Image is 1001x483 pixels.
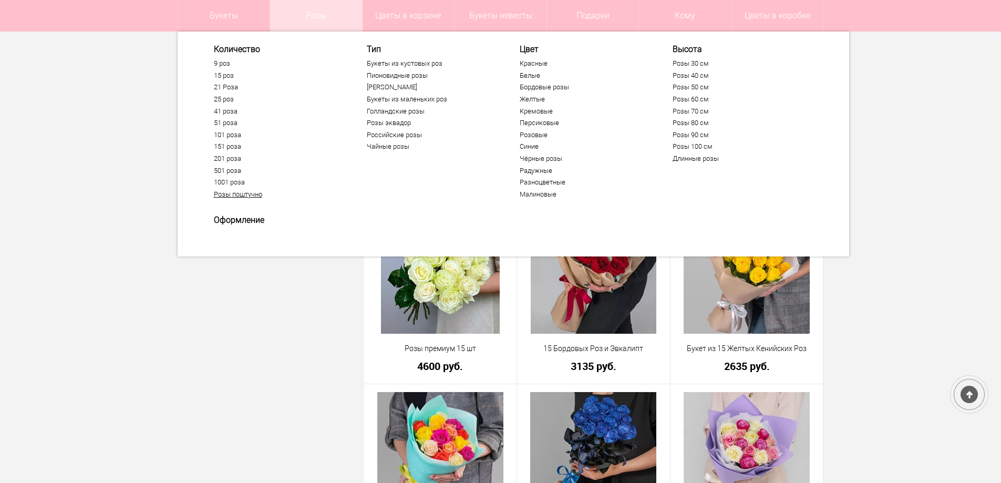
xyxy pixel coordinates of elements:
[531,208,656,334] img: 15 Бордовых Роз и Эвкалипт
[367,119,496,127] a: Розы эквадор
[520,178,649,187] a: Разноцветные
[520,71,649,80] a: Белые
[214,190,343,199] a: Розы поштучно
[520,59,649,68] a: Красные
[673,83,802,91] a: Розы 50 см
[520,190,649,199] a: Малиновые
[673,95,802,104] a: Розы 60 см
[367,107,496,116] a: Голландские розы
[214,178,343,187] a: 1001 роза
[367,83,496,91] a: [PERSON_NAME]
[214,215,343,225] span: Оформление
[677,361,817,372] a: 2635 руб.
[677,343,817,354] a: Букет из 15 Желтых Кенийских Роз
[367,71,496,80] a: Пионовидные розы
[524,343,663,354] a: 15 Бордовых Роз и Эвкалипт
[214,59,343,68] a: 9 роз
[214,107,343,116] a: 41 роза
[367,142,496,151] a: Чайные розы
[371,361,510,372] a: 4600 руб.
[371,343,510,354] a: Розы премиум 15 шт
[381,208,500,334] img: Розы премиум 15 шт
[673,142,802,151] a: Розы 100 см
[673,59,802,68] a: Розы 30 см
[214,167,343,175] a: 501 роза
[520,44,649,54] span: Цвет
[673,131,802,139] a: Розы 90 см
[214,44,343,54] span: Количество
[520,107,649,116] a: Кремовые
[367,131,496,139] a: Российские розы
[520,131,649,139] a: Розовые
[673,71,802,80] a: Розы 40 см
[520,83,649,91] a: Бордовые розы
[520,95,649,104] a: Желтые
[520,119,649,127] a: Персиковые
[214,119,343,127] a: 51 роза
[214,95,343,104] a: 25 роз
[673,107,802,116] a: Розы 70 см
[367,59,496,68] a: Букеты из кустовых роз
[214,131,343,139] a: 101 роза
[214,83,343,91] a: 21 Роза
[214,71,343,80] a: 15 роз
[520,155,649,163] a: Чёрные розы
[214,155,343,163] a: 201 роза
[367,44,496,54] span: Тип
[520,142,649,151] a: Синие
[673,44,802,54] span: Высота
[673,119,802,127] a: Розы 80 см
[214,142,343,151] a: 151 роза
[367,95,496,104] a: Букеты из маленьких роз
[520,167,649,175] a: Радужные
[524,361,663,372] a: 3135 руб.
[684,208,810,334] img: Букет из 15 Желтых Кенийских Роз
[673,155,802,163] a: Длинные розы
